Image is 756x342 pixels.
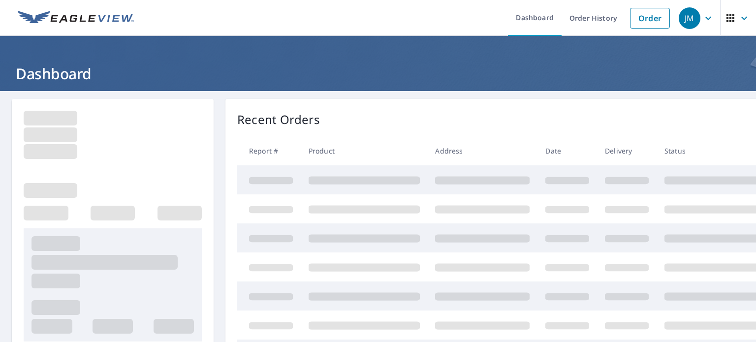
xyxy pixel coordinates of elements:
[301,136,428,165] th: Product
[427,136,537,165] th: Address
[630,8,670,29] a: Order
[237,136,301,165] th: Report #
[537,136,597,165] th: Date
[18,11,134,26] img: EV Logo
[237,111,320,128] p: Recent Orders
[597,136,657,165] th: Delivery
[12,63,744,84] h1: Dashboard
[679,7,700,29] div: JM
